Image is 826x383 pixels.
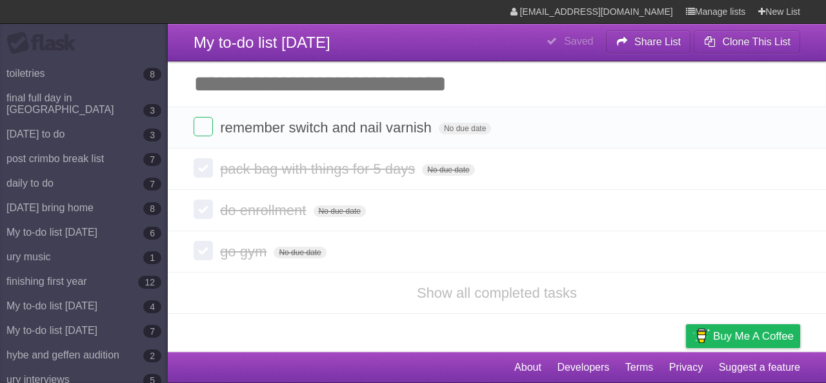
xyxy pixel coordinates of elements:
span: pack bag with things for 5 days [220,161,418,177]
a: About [514,355,541,380]
b: 8 [143,68,161,81]
b: 1 [143,251,161,264]
span: go gym [220,243,270,260]
span: No due date [314,205,366,217]
b: Share List [634,36,681,47]
span: No due date [422,164,474,176]
span: remember switch and nail varnish [220,119,435,136]
b: 2 [143,349,161,362]
span: No due date [439,123,491,134]
label: Done [194,117,213,136]
a: Developers [557,355,609,380]
label: Done [194,158,213,178]
span: do enrollment [220,202,309,218]
span: Buy me a coffee [713,325,794,347]
label: Done [194,200,213,219]
b: Saved [564,36,593,47]
span: No due date [274,247,326,258]
a: Terms [625,355,654,380]
b: 4 [143,300,161,313]
img: Buy me a coffee [692,325,710,347]
a: Suggest a feature [719,355,800,380]
b: 7 [143,153,161,166]
b: Clone This List [722,36,791,47]
b: 7 [143,178,161,191]
label: Done [194,241,213,260]
b: 7 [143,325,161,338]
a: Privacy [669,355,703,380]
b: 12 [138,276,161,289]
a: Buy me a coffee [686,324,800,348]
button: Share List [606,30,691,54]
span: My to-do list [DATE] [194,34,330,51]
b: 6 [143,227,161,240]
b: 3 [143,104,161,117]
b: 8 [143,202,161,215]
b: 3 [143,129,161,141]
div: Flask [6,32,84,55]
a: Show all completed tasks [417,285,577,301]
button: Clone This List [694,30,800,54]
